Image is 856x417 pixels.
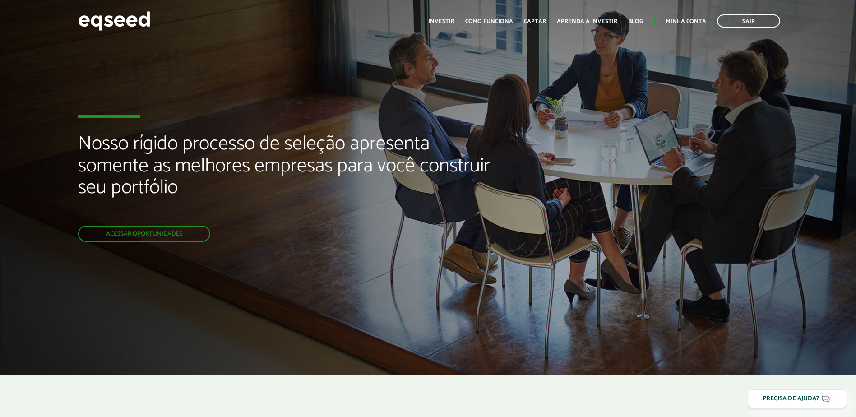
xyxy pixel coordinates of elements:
[557,19,617,24] a: Aprenda a investir
[524,19,546,24] a: Captar
[465,19,513,24] a: Como funciona
[78,226,210,242] a: Acessar oportunidades
[428,19,454,24] a: Investir
[78,133,493,226] h2: Nosso rígido processo de seleção apresenta somente as melhores empresas para você construir seu p...
[717,14,780,28] a: Sair
[628,19,643,24] a: Blog
[666,19,706,24] a: Minha conta
[78,9,150,33] img: EqSeed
